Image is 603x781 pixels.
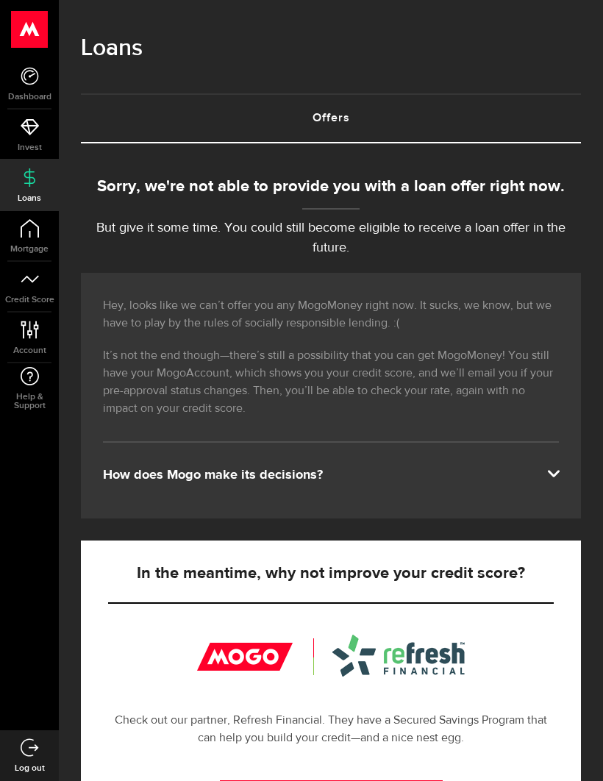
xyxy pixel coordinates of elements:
[81,29,581,68] h1: Loans
[81,218,581,258] p: But give it some time. You could still become eligible to receive a loan offer in the future.
[108,565,554,582] h5: In the meantime, why not improve your credit score?
[81,95,581,142] a: Offers
[103,347,559,418] p: It’s not the end though—there’s still a possibility that you can get MogoMoney! You still have yo...
[108,712,554,747] p: Check out our partner, Refresh Financial. They have a Secured Savings Program that can help you b...
[103,297,559,332] p: Hey, looks like we can’t offer you any MogoMoney right now. It sucks, we know, but we have to pla...
[81,93,581,143] ul: Tabs Navigation
[103,466,559,484] div: How does Mogo make its decisions?
[541,719,603,781] iframe: LiveChat chat widget
[81,175,581,199] div: Sorry, we're not able to provide you with a loan offer right now.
